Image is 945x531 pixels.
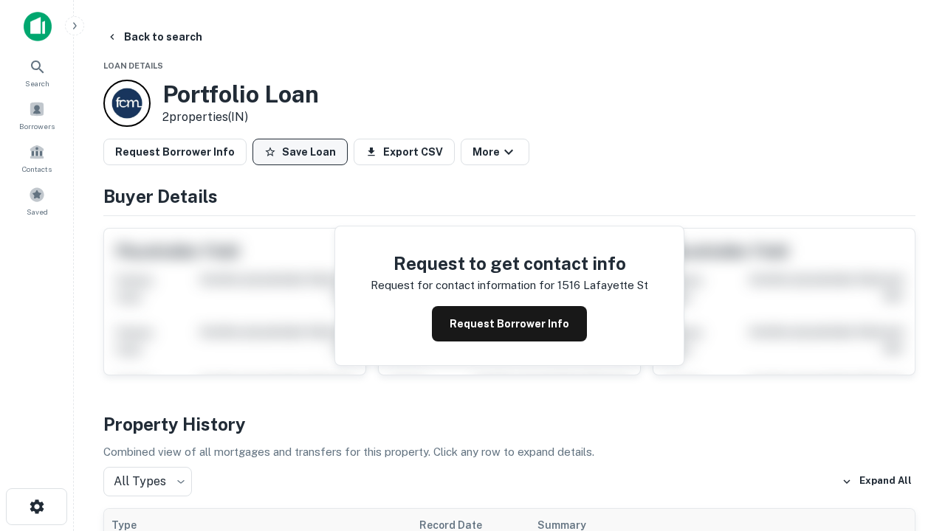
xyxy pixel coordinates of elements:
p: 1516 lafayette st [557,277,648,294]
span: Borrowers [19,120,55,132]
a: Saved [4,181,69,221]
a: Borrowers [4,95,69,135]
p: Request for contact information for [371,277,554,294]
span: Loan Details [103,61,163,70]
span: Saved [27,206,48,218]
h4: Buyer Details [103,183,915,209]
p: Combined view of all mortgages and transfers for this property. Click any row to expand details. [103,443,915,461]
a: Search [4,52,69,92]
span: Contacts [22,163,52,175]
button: Save Loan [252,139,348,165]
div: All Types [103,467,192,496]
button: Request Borrower Info [103,139,247,165]
span: Search [25,77,49,89]
h4: Request to get contact info [371,250,648,277]
button: Export CSV [354,139,455,165]
button: Back to search [100,24,208,50]
a: Contacts [4,138,69,178]
p: 2 properties (IN) [162,108,319,126]
button: Expand All [838,471,915,493]
img: capitalize-icon.png [24,12,52,41]
button: Request Borrower Info [432,306,587,341]
h4: Property History [103,411,915,437]
iframe: Chat Widget [871,413,945,484]
h3: Portfolio Loan [162,80,319,108]
button: More [461,139,529,165]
